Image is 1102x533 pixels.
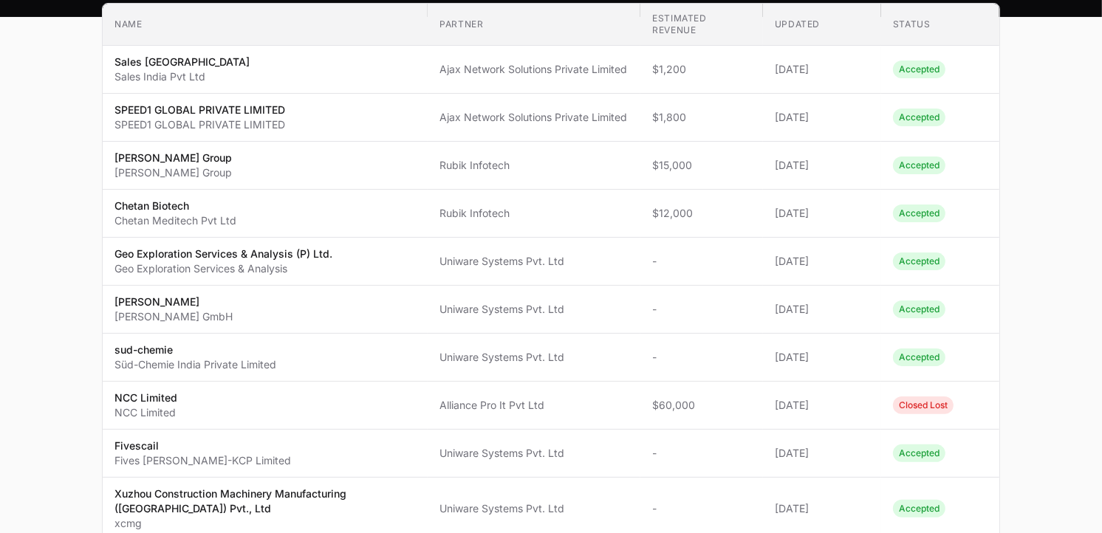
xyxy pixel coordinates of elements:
[439,446,629,461] span: Uniware Systems Pvt. Ltd
[763,4,881,46] th: Updated
[439,254,629,269] span: Uniware Systems Pvt. Ltd
[114,486,416,516] p: Xuzhou Construction Machinery Manufacturing ([GEOGRAPHIC_DATA]) Pvt., Ltd
[775,350,869,365] span: [DATE]
[775,501,869,516] span: [DATE]
[114,357,276,372] p: Süd-Chemie India Private Limited
[775,398,869,413] span: [DATE]
[439,110,629,125] span: Ajax Network Solutions Private Limited
[652,110,751,125] span: $1,800
[775,302,869,317] span: [DATE]
[114,117,285,132] p: SPEED1 GLOBAL PRIVATE LIMITED
[114,213,236,228] p: Chetan Meditech Pvt Ltd
[652,302,751,317] span: -
[428,4,640,46] th: Partner
[114,516,416,531] p: xcmg
[439,350,629,365] span: Uniware Systems Pvt. Ltd
[652,350,751,365] span: -
[775,446,869,461] span: [DATE]
[114,343,276,357] p: sud-chemie
[439,158,629,173] span: Rubik Infotech
[652,501,751,516] span: -
[439,501,629,516] span: Uniware Systems Pvt. Ltd
[775,110,869,125] span: [DATE]
[114,453,291,468] p: Fives [PERSON_NAME]-KCP Limited
[775,158,869,173] span: [DATE]
[640,4,763,46] th: Estimated revenue
[881,4,999,46] th: Status
[652,446,751,461] span: -
[652,62,751,77] span: $1,200
[439,302,629,317] span: Uniware Systems Pvt. Ltd
[114,405,177,420] p: NCC Limited
[439,206,629,221] span: Rubik Infotech
[114,439,291,453] p: Fivescail
[114,391,177,405] p: NCC Limited
[114,309,233,324] p: [PERSON_NAME] GmbH
[439,398,629,413] span: Alliance Pro It Pvt Ltd
[652,206,751,221] span: $12,000
[103,4,428,46] th: Name
[652,254,751,269] span: -
[652,398,751,413] span: $60,000
[775,206,869,221] span: [DATE]
[114,247,332,261] p: Geo Exploration Services & Analysis (P) Ltd.
[775,62,869,77] span: [DATE]
[114,199,236,213] p: Chetan Biotech
[114,151,232,165] p: [PERSON_NAME] Group
[652,158,751,173] span: $15,000
[775,254,869,269] span: [DATE]
[439,62,629,77] span: Ajax Network Solutions Private Limited
[114,103,285,117] p: SPEED1 GLOBAL PRIVATE LIMITED
[114,69,250,84] p: Sales India Pvt Ltd
[114,295,233,309] p: [PERSON_NAME]
[114,165,232,180] p: [PERSON_NAME] Group
[114,261,332,276] p: Geo Exploration Services & Analysis
[114,55,250,69] p: Sales [GEOGRAPHIC_DATA]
